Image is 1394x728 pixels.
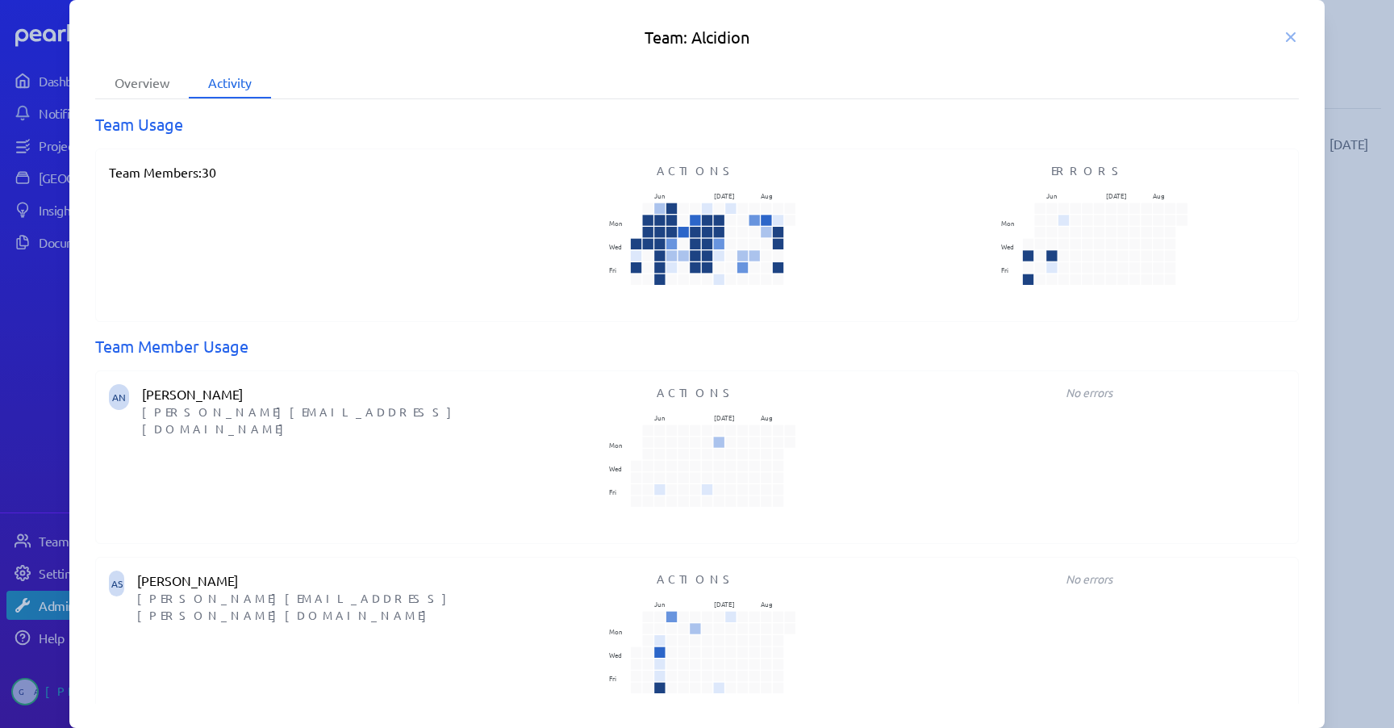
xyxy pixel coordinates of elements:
text: Wed [609,649,622,660]
div: Actions [501,571,893,588]
text: Aug [761,190,773,201]
text: Mon [1001,216,1015,228]
div: Errors [893,162,1285,179]
text: Fri [609,264,616,275]
div: [PERSON_NAME] [142,384,501,404]
text: Mon [609,438,623,450]
h5: Team: Alcidion [95,26,1298,48]
text: Jun [654,598,666,609]
text: Wed [609,241,622,252]
text: [DATE] [714,412,735,423]
text: [DATE] [714,190,735,201]
text: Wed [1001,241,1014,252]
div: No errors [893,384,1285,401]
text: Mon [609,216,623,228]
text: Aug [761,598,773,609]
div: Actions [501,384,893,401]
text: Fri [1001,264,1008,275]
div: Team Members: 30 [109,162,216,308]
div: No errors [893,571,1285,588]
text: Jun [654,190,666,201]
li: Activity [189,68,271,98]
text: Fri [609,486,616,497]
div: Actions [501,162,893,179]
div: Team Member Usage [95,335,1298,358]
text: Fri [609,672,616,684]
text: Jun [1046,190,1058,201]
div: [PERSON_NAME] [137,571,501,590]
text: Jun [654,412,666,423]
div: Team Usage [95,113,1298,136]
div: [PERSON_NAME][EMAIL_ADDRESS][PERSON_NAME][DOMAIN_NAME] [137,590,501,624]
text: [DATE] [714,598,735,609]
div: [PERSON_NAME][EMAIL_ADDRESS][DOMAIN_NAME] [142,404,501,437]
li: Overview [95,68,189,98]
text: Aug [761,412,773,423]
text: [DATE] [1105,190,1126,201]
text: Aug [1153,190,1165,201]
text: Mon [609,625,623,636]
text: Wed [609,462,622,474]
